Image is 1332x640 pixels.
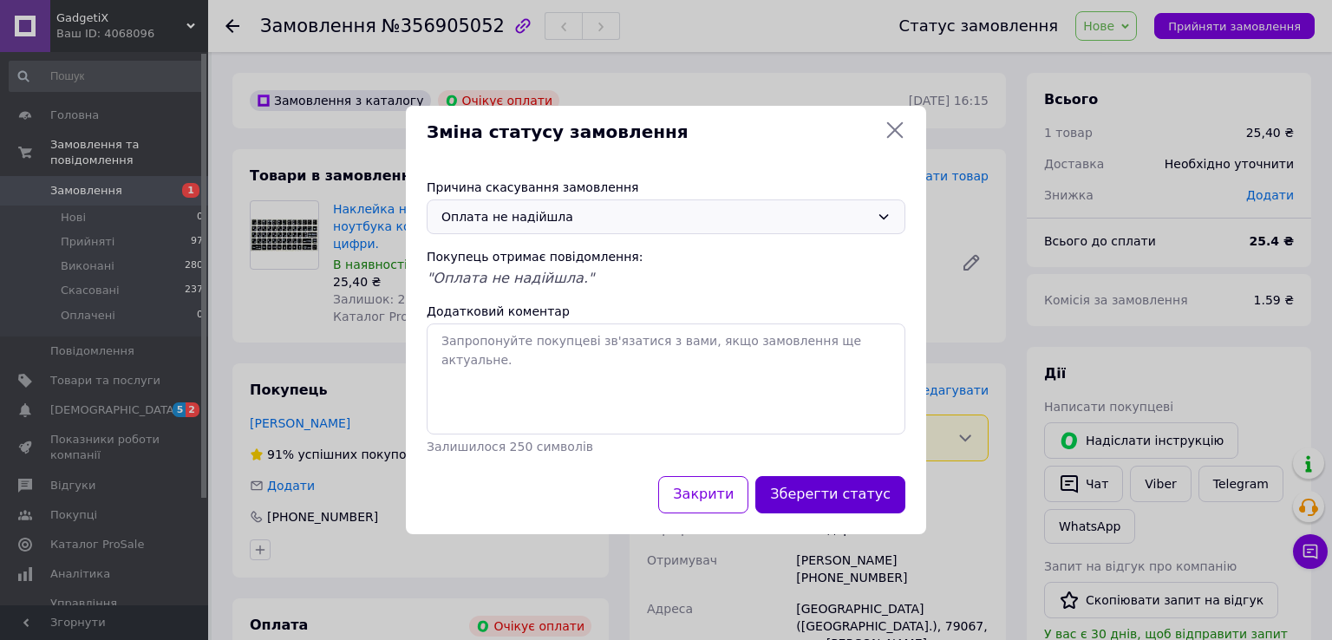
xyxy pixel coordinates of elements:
[755,476,905,513] button: Зберегти статус
[441,207,870,226] div: Оплата не надійшла
[427,248,905,265] div: Покупець отримає повідомлення:
[427,179,905,196] div: Причина скасування замовлення
[658,476,748,513] button: Закрити
[427,440,593,454] span: Залишилося 250 символів
[427,304,570,318] label: Додатковий коментар
[427,270,594,286] span: "Оплата не надійшла."
[427,120,878,145] span: Зміна статусу замовлення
